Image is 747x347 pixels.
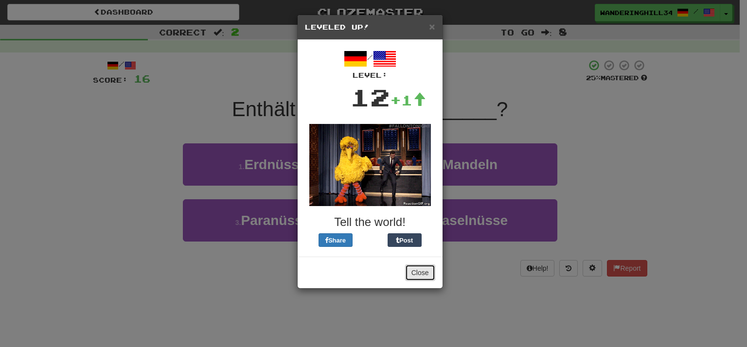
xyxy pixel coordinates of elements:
[390,90,426,110] div: +1
[350,80,390,114] div: 12
[305,70,435,80] div: Level:
[388,233,422,247] button: Post
[353,233,388,247] iframe: X Post Button
[319,233,353,247] button: Share
[309,124,431,206] img: big-bird-dfe9672fae860091fcf6a06443af7cad9ede96569e196c6f5e6e39cc9ba8cdde.gif
[429,21,435,32] span: ×
[305,22,435,32] h5: Leveled Up!
[305,216,435,228] h3: Tell the world!
[405,264,435,281] button: Close
[429,21,435,32] button: Close
[305,47,435,80] div: /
